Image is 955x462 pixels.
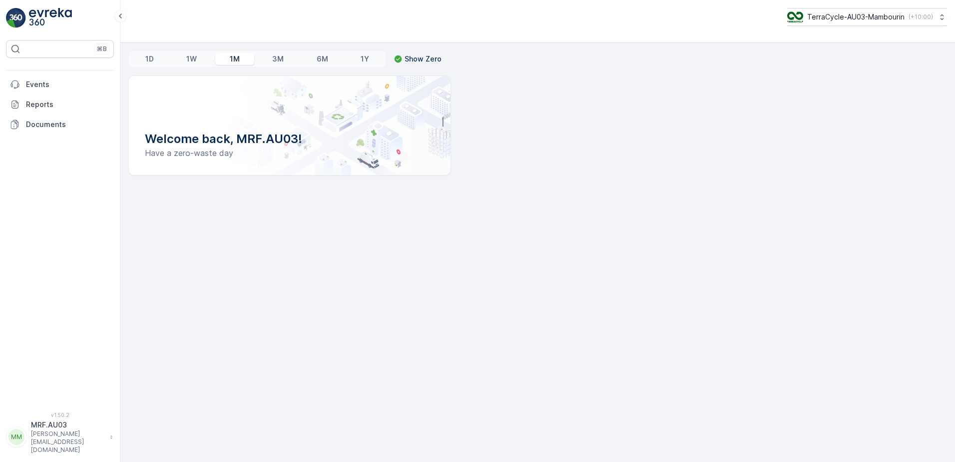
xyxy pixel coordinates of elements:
[31,420,105,430] p: MRF.AU03
[145,147,435,159] p: Have a zero-waste day
[6,74,114,94] a: Events
[186,54,197,64] p: 1W
[6,420,114,454] button: MMMRF.AU03[PERSON_NAME][EMAIL_ADDRESS][DOMAIN_NAME]
[6,94,114,114] a: Reports
[97,45,107,53] p: ⌘B
[787,8,947,26] button: TerraCycle-AU03-Mambourin(+10:00)
[6,412,114,418] span: v 1.50.2
[26,99,110,109] p: Reports
[230,54,240,64] p: 1M
[8,429,24,445] div: MM
[31,430,105,454] p: [PERSON_NAME][EMAIL_ADDRESS][DOMAIN_NAME]
[405,54,442,64] p: Show Zero
[909,13,933,21] p: ( +10:00 )
[317,54,328,64] p: 6M
[807,12,905,22] p: TerraCycle-AU03-Mambourin
[26,79,110,89] p: Events
[272,54,284,64] p: 3M
[145,131,435,147] p: Welcome back, MRF.AU03!
[361,54,369,64] p: 1Y
[29,8,72,28] img: logo_light-DOdMpM7g.png
[787,11,803,22] img: image_D6FFc8H.png
[145,54,154,64] p: 1D
[6,8,26,28] img: logo
[26,119,110,129] p: Documents
[6,114,114,134] a: Documents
